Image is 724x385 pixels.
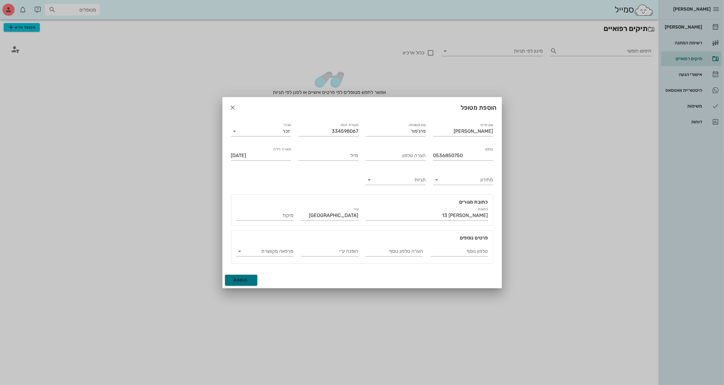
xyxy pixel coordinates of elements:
[340,123,358,127] label: תעודת זהות
[234,277,248,283] span: הוספה
[485,147,493,152] label: טלפון
[231,126,291,136] div: מגדרזכר
[480,123,493,127] label: שם פרטי
[353,207,359,211] label: עיר
[273,147,291,152] label: תאריך לידה
[433,175,493,185] div: מחירון
[231,231,493,242] div: פרטים נוספים
[366,175,426,185] div: תגיות
[223,97,502,118] div: הוספת מטופל
[283,123,291,127] label: מגדר
[282,129,290,134] div: זכר
[231,195,493,206] div: כתובת מגורים
[409,123,426,127] label: שם משפחה
[478,207,488,211] label: כתובת
[225,275,258,286] button: הוספה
